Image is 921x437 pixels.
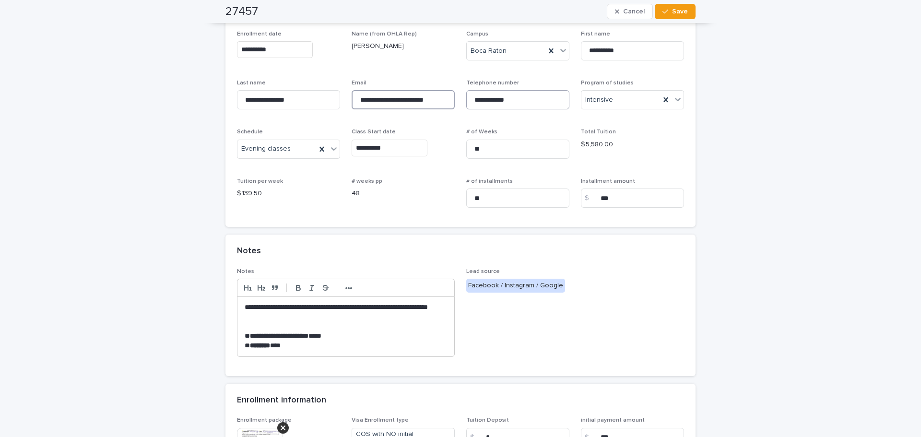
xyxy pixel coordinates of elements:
span: Intensive [585,95,613,105]
button: Cancel [607,4,653,19]
span: Lead source [466,269,500,274]
span: Cancel [623,8,645,15]
span: Program of studies [581,80,634,86]
button: Save [655,4,696,19]
p: [PERSON_NAME] [352,41,455,51]
span: Tuition Deposit [466,417,509,423]
span: Email [352,80,366,86]
span: Save [672,8,688,15]
span: Enrollment date [237,31,282,37]
span: Boca Raton [471,46,507,56]
span: Campus [466,31,488,37]
span: Notes [237,269,254,274]
strong: ••• [345,284,353,292]
span: Telephone number [466,80,519,86]
p: $ 5,580.00 [581,140,684,150]
span: Class Start date [352,129,396,135]
span: Schedule [237,129,263,135]
button: ••• [342,282,355,294]
h2: 27457 [225,5,258,19]
div: $ [581,189,600,208]
span: # of installments [466,178,513,184]
h2: Notes [237,246,261,257]
span: Installment amount [581,178,635,184]
p: 48 [352,189,455,199]
p: $ 139.50 [237,189,340,199]
span: Evening classes [241,144,291,154]
span: # of Weeks [466,129,497,135]
span: Last name [237,80,266,86]
span: Tuition per week [237,178,283,184]
span: initial payment amount [581,417,645,423]
h2: Enrollment information [237,395,326,406]
span: Name (from OHLA Rep) [352,31,417,37]
span: Visa Enrollment type [352,417,409,423]
span: Enrollment package [237,417,292,423]
span: # weeks pp [352,178,382,184]
span: First name [581,31,610,37]
span: Total Tuition [581,129,616,135]
div: Facebook / Instagram / Google [466,279,565,293]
